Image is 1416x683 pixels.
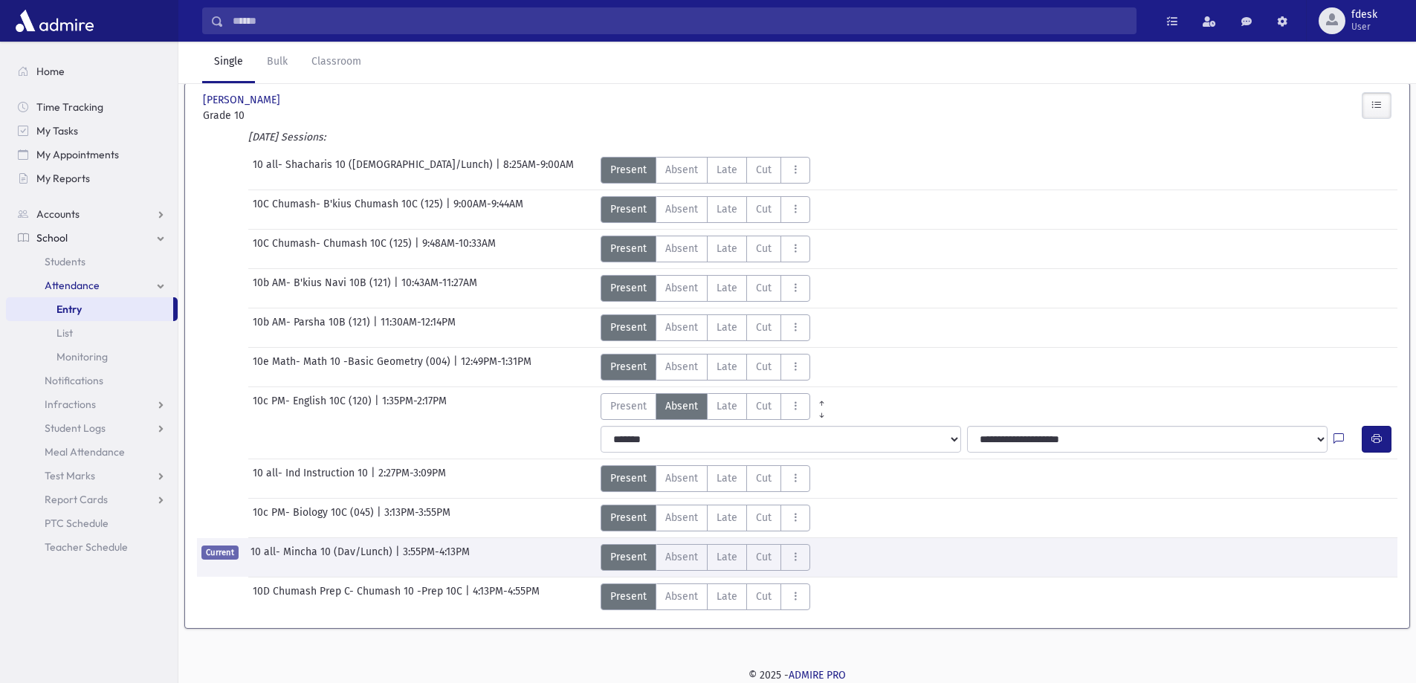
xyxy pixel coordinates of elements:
a: Student Logs [6,416,178,440]
span: Absent [665,241,698,256]
span: Present [610,201,647,217]
a: Attendance [6,273,178,297]
a: Monitoring [6,345,178,369]
span: PTC Schedule [45,517,109,530]
span: Late [717,359,737,375]
span: Late [717,398,737,414]
span: Late [717,589,737,604]
span: Infractions [45,398,96,411]
span: Present [610,280,647,296]
span: 3:13PM-3:55PM [384,505,450,531]
span: 10C Chumash- Chumash 10C (125) [253,236,415,262]
span: Late [717,162,737,178]
span: Cut [756,241,772,256]
span: | [375,393,382,420]
span: Absent [665,162,698,178]
span: Current [201,546,239,560]
span: Late [717,549,737,565]
div: © 2025 - [202,667,1392,683]
span: My Appointments [36,148,119,161]
span: Present [610,320,647,335]
div: AttTypes [601,236,810,262]
span: Present [610,398,647,414]
span: Student Logs [45,421,106,435]
i: [DATE] Sessions: [248,131,326,143]
span: Absent [665,201,698,217]
span: School [36,231,68,245]
span: Present [610,241,647,256]
a: List [6,321,178,345]
img: AdmirePro [12,6,97,36]
span: Present [610,470,647,486]
span: Home [36,65,65,78]
span: Report Cards [45,493,108,506]
a: Accounts [6,202,178,226]
a: My Reports [6,166,178,190]
span: Grade 10 [203,108,389,123]
span: 10:43AM-11:27AM [401,275,477,302]
span: | [415,236,422,262]
div: AttTypes [601,505,810,531]
span: Absent [665,510,698,525]
div: AttTypes [601,275,810,302]
span: Meal Attendance [45,445,125,459]
span: Present [610,549,647,565]
span: 12:49PM-1:31PM [461,354,531,381]
span: | [453,354,461,381]
span: Monitoring [56,350,108,363]
span: Teacher Schedule [45,540,128,554]
span: Cut [756,589,772,604]
span: Present [610,589,647,604]
span: 10e Math- Math 10 -Basic Geometry (004) [253,354,453,381]
span: 10c PM- Biology 10C (045) [253,505,377,531]
span: 10D Chumash Prep C- Chumash 10 -Prep 10C [253,583,465,610]
div: AttTypes [601,544,810,571]
span: | [373,314,381,341]
a: School [6,226,178,250]
span: Late [717,470,737,486]
span: 10 all- Mincha 10 (Dav/Lunch) [250,544,395,571]
span: Absent [665,549,698,565]
span: My Reports [36,172,90,185]
span: 3:55PM-4:13PM [403,544,470,571]
span: My Tasks [36,124,78,137]
span: | [377,505,384,531]
a: Notifications [6,369,178,392]
span: Late [717,320,737,335]
div: AttTypes [601,393,833,420]
span: Cut [756,280,772,296]
span: Absent [665,398,698,414]
span: 1:35PM-2:17PM [382,393,447,420]
div: AttTypes [601,157,810,184]
span: Present [610,510,647,525]
span: Entry [56,302,82,316]
a: My Appointments [6,143,178,166]
span: 10 all- Ind Instruction 10 [253,465,371,492]
span: Cut [756,549,772,565]
a: Time Tracking [6,95,178,119]
span: | [446,196,453,223]
span: | [394,275,401,302]
a: My Tasks [6,119,178,143]
span: Present [610,162,647,178]
span: Notifications [45,374,103,387]
span: 9:00AM-9:44AM [453,196,523,223]
span: Attendance [45,279,100,292]
span: Accounts [36,207,80,221]
span: Absent [665,320,698,335]
span: 11:30AM-12:14PM [381,314,456,341]
span: Absent [665,589,698,604]
span: List [56,326,73,340]
span: | [371,465,378,492]
span: Cut [756,201,772,217]
span: Absent [665,359,698,375]
div: AttTypes [601,465,810,492]
a: Home [6,59,178,83]
div: AttTypes [601,196,810,223]
a: Test Marks [6,464,178,488]
span: Late [717,201,737,217]
span: Absent [665,470,698,486]
div: AttTypes [601,314,810,341]
span: | [465,583,473,610]
span: [PERSON_NAME] [203,92,283,108]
